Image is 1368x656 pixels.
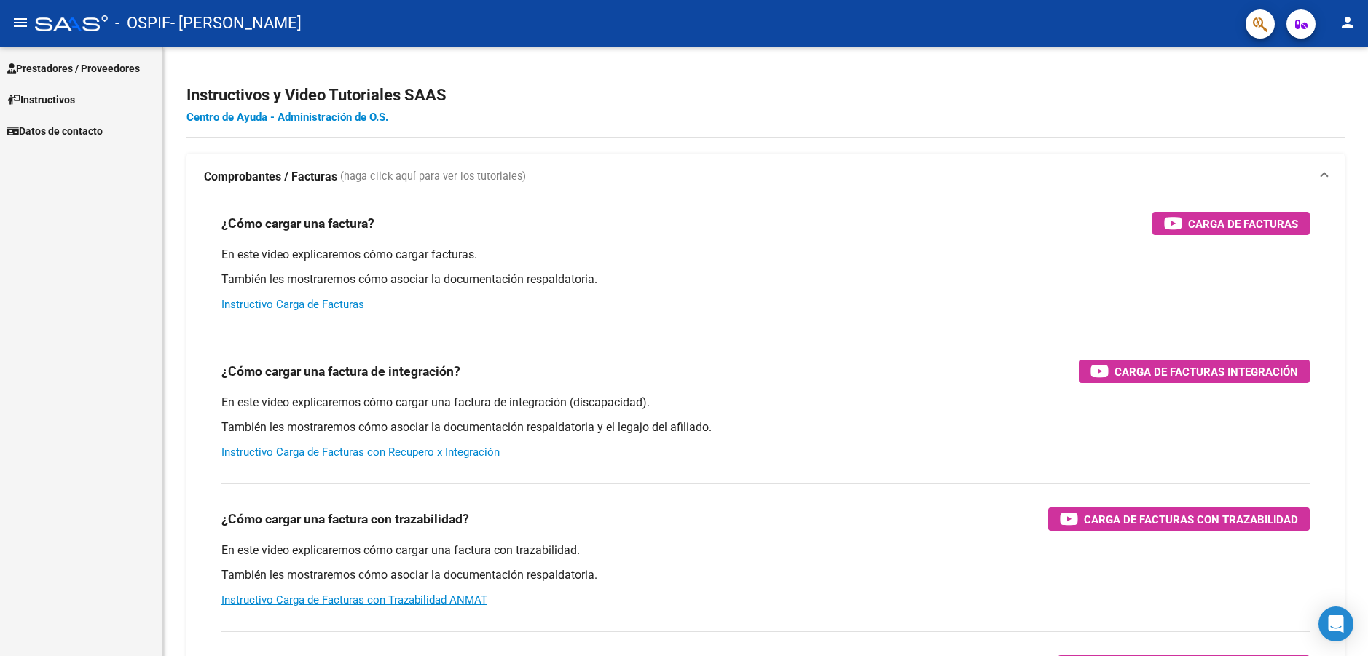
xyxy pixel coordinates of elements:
p: También les mostraremos cómo asociar la documentación respaldatoria y el legajo del afiliado. [221,419,1310,435]
button: Carga de Facturas [1152,212,1310,235]
span: Carga de Facturas con Trazabilidad [1084,510,1298,529]
span: Prestadores / Proveedores [7,60,140,76]
span: Carga de Facturas [1188,215,1298,233]
p: También les mostraremos cómo asociar la documentación respaldatoria. [221,567,1310,583]
mat-icon: menu [12,14,29,31]
button: Carga de Facturas con Trazabilidad [1048,507,1310,531]
span: - [PERSON_NAME] [170,7,302,39]
a: Centro de Ayuda - Administración de O.S. [186,111,388,124]
button: Carga de Facturas Integración [1079,360,1310,383]
p: En este video explicaremos cómo cargar una factura con trazabilidad. [221,542,1310,558]
a: Instructivo Carga de Facturas con Trazabilidad ANMAT [221,593,487,606]
span: Instructivos [7,92,75,108]
p: También les mostraremos cómo asociar la documentación respaldatoria. [221,272,1310,288]
h3: ¿Cómo cargar una factura? [221,213,374,234]
h2: Instructivos y Video Tutoriales SAAS [186,82,1345,109]
p: En este video explicaremos cómo cargar una factura de integración (discapacidad). [221,395,1310,411]
a: Instructivo Carga de Facturas con Recupero x Integración [221,446,500,459]
span: Datos de contacto [7,123,103,139]
div: Open Intercom Messenger [1318,606,1353,641]
span: (haga click aquí para ver los tutoriales) [340,169,526,185]
strong: Comprobantes / Facturas [204,169,337,185]
mat-expansion-panel-header: Comprobantes / Facturas (haga click aquí para ver los tutoriales) [186,154,1345,200]
p: En este video explicaremos cómo cargar facturas. [221,247,1310,263]
span: - OSPIF [115,7,170,39]
h3: ¿Cómo cargar una factura con trazabilidad? [221,509,469,529]
span: Carga de Facturas Integración [1115,363,1298,381]
h3: ¿Cómo cargar una factura de integración? [221,361,460,382]
a: Instructivo Carga de Facturas [221,298,364,311]
mat-icon: person [1339,14,1356,31]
